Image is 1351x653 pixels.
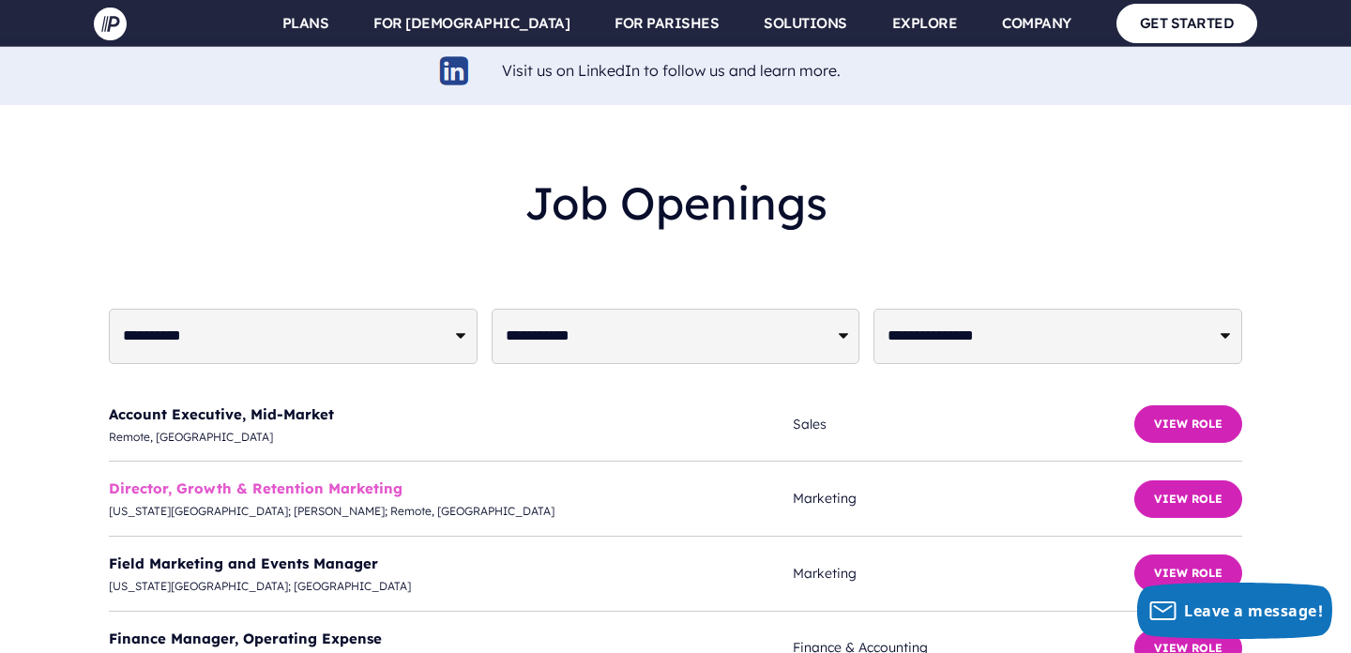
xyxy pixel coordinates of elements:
button: View Role [1134,554,1242,592]
a: Account Executive, Mid-Market [109,405,334,423]
span: Marketing [793,562,1134,585]
span: Leave a message! [1184,600,1323,621]
button: View Role [1134,405,1242,443]
button: View Role [1134,480,1242,518]
span: Sales [793,413,1134,436]
h2: Job Openings [109,161,1242,245]
span: Marketing [793,487,1134,510]
a: Finance Manager, Operating Expense [109,630,382,647]
span: Remote, [GEOGRAPHIC_DATA] [109,427,793,448]
a: Field Marketing and Events Manager [109,554,378,572]
a: Director, Growth & Retention Marketing [109,479,402,497]
span: [US_STATE][GEOGRAPHIC_DATA]; [PERSON_NAME]; Remote, [GEOGRAPHIC_DATA] [109,501,793,522]
button: Leave a message! [1137,583,1332,639]
a: Visit us on LinkedIn to follow us and learn more. [502,61,841,80]
img: linkedin-logo [437,53,472,88]
span: [US_STATE][GEOGRAPHIC_DATA]; [GEOGRAPHIC_DATA] [109,576,793,597]
a: GET STARTED [1116,4,1258,42]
